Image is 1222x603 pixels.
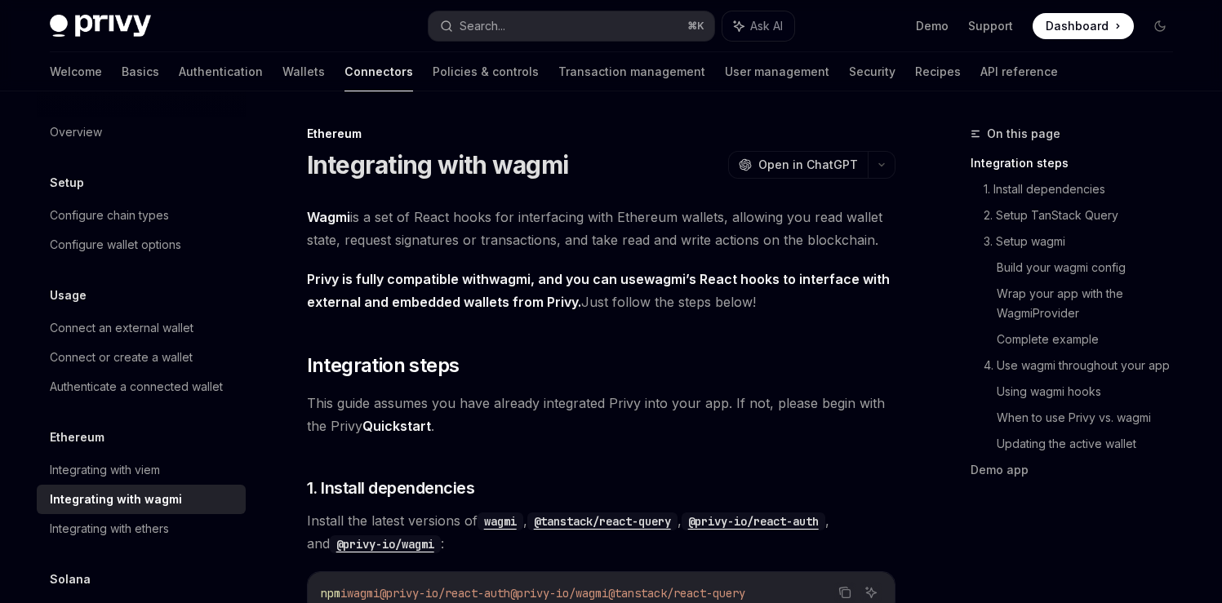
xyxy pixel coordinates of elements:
[37,514,246,543] a: Integrating with ethers
[997,326,1186,352] a: Complete example
[980,52,1058,91] a: API reference
[330,535,441,553] code: @privy-io/wagmi
[37,230,246,259] a: Configure wallet options
[307,126,895,142] div: Ethereum
[860,582,882,603] button: Ask AI
[50,173,84,193] h5: Setup
[307,268,895,313] span: Just follow the steps below!
[50,286,87,305] h5: Usage
[344,52,413,91] a: Connectors
[758,157,858,173] span: Open in ChatGPT
[1033,13,1134,39] a: Dashboard
[179,52,263,91] a: Authentication
[307,352,460,379] span: Integration steps
[37,343,246,372] a: Connect or create a wallet
[682,512,825,530] code: @privy-io/react-auth
[971,150,1186,176] a: Integration steps
[347,586,380,601] span: wagmi
[916,18,949,34] a: Demo
[37,201,246,230] a: Configure chain types
[50,122,102,142] div: Overview
[50,206,169,225] div: Configure chain types
[50,428,104,447] h5: Ethereum
[429,11,714,41] button: Search...⌘K
[644,271,686,288] a: wagmi
[122,52,159,91] a: Basics
[340,586,347,601] span: i
[750,18,783,34] span: Ask AI
[50,52,102,91] a: Welcome
[37,117,246,147] a: Overview
[307,206,895,251] span: is a set of React hooks for interfacing with Ethereum wallets, allowing you read wallet state, re...
[50,15,151,38] img: dark logo
[997,405,1186,431] a: When to use Privy vs. wagmi
[968,18,1013,34] a: Support
[307,150,569,180] h1: Integrating with wagmi
[728,151,868,179] button: Open in ChatGPT
[37,372,246,401] a: Authenticate a connected wallet
[510,586,608,601] span: @privy-io/wagmi
[50,377,223,397] div: Authenticate a connected wallet
[987,124,1060,144] span: On this page
[330,535,441,552] a: @privy-io/wagmi
[321,586,340,601] span: npm
[380,586,510,601] span: @privy-io/react-auth
[307,509,895,555] span: Install the latest versions of , , , and :
[50,348,193,367] div: Connect or create a wallet
[478,512,523,530] code: wagmi
[527,512,678,529] a: @tanstack/react-query
[997,431,1186,457] a: Updating the active wallet
[849,52,895,91] a: Security
[725,52,829,91] a: User management
[608,586,745,601] span: @tanstack/react-query
[307,477,475,499] span: 1. Install dependencies
[478,512,523,529] a: wagmi
[997,255,1186,281] a: Build your wagmi config
[682,512,825,529] a: @privy-io/react-auth
[307,209,350,226] a: Wagmi
[687,20,704,33] span: ⌘ K
[460,16,505,36] div: Search...
[37,485,246,514] a: Integrating with wagmi
[1147,13,1173,39] button: Toggle dark mode
[834,582,855,603] button: Copy the contents from the code block
[50,235,181,255] div: Configure wallet options
[433,52,539,91] a: Policies & controls
[527,512,678,530] code: @tanstack/react-query
[282,52,325,91] a: Wallets
[50,490,182,509] div: Integrating with wagmi
[307,392,895,437] span: This guide assumes you have already integrated Privy into your app. If not, please begin with the...
[984,176,1186,202] a: 1. Install dependencies
[50,318,193,338] div: Connect an external wallet
[984,352,1186,379] a: 4. Use wagmi throughout your app
[997,379,1186,405] a: Using wagmi hooks
[37,455,246,485] a: Integrating with viem
[558,52,705,91] a: Transaction management
[50,570,91,589] h5: Solana
[50,460,160,480] div: Integrating with viem
[915,52,961,91] a: Recipes
[362,418,431,435] a: Quickstart
[984,228,1186,255] a: 3. Setup wagmi
[722,11,794,41] button: Ask AI
[307,271,890,310] strong: Privy is fully compatible with , and you can use ’s React hooks to interface with external and em...
[489,271,531,288] a: wagmi
[1046,18,1109,34] span: Dashboard
[50,519,169,539] div: Integrating with ethers
[971,457,1186,483] a: Demo app
[997,281,1186,326] a: Wrap your app with the WagmiProvider
[984,202,1186,228] a: 2. Setup TanStack Query
[37,313,246,343] a: Connect an external wallet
